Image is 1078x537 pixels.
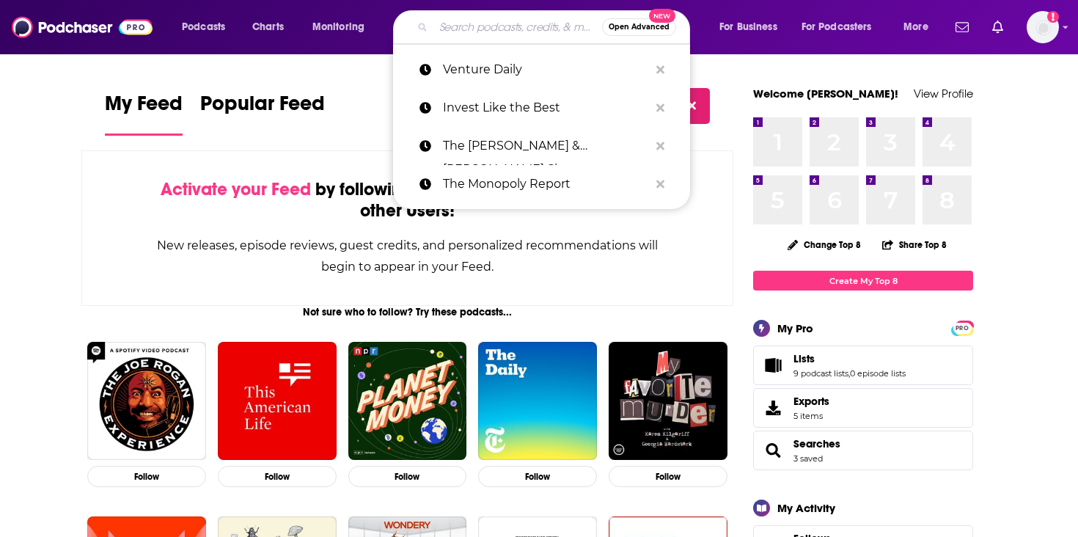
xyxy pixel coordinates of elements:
span: Monitoring [312,17,364,37]
button: open menu [172,15,244,39]
button: Follow [348,466,467,487]
button: Show profile menu [1027,11,1059,43]
button: Follow [218,466,337,487]
a: Show notifications dropdown [950,15,975,40]
span: Open Advanced [609,23,670,31]
a: Venture Daily [393,51,690,89]
span: Exports [793,395,829,408]
span: , [848,368,850,379]
img: Planet Money [348,342,467,461]
span: Popular Feed [200,91,325,125]
span: New [649,9,675,23]
img: Podchaser - Follow, Share and Rate Podcasts [12,13,153,41]
a: Searches [758,440,788,461]
button: Follow [478,466,597,487]
span: For Podcasters [802,17,872,37]
div: Not sure who to follow? Try these podcasts... [81,306,733,318]
a: Searches [793,437,840,450]
div: My Pro [777,321,813,335]
span: PRO [953,323,971,334]
p: The Sonia & Simon Show [443,127,649,165]
a: 9 podcast lists [793,368,848,379]
span: Searches [753,431,973,470]
button: open menu [792,15,893,39]
span: Exports [758,398,788,418]
a: Lists [793,352,906,365]
a: The Monopoly Report [393,165,690,203]
button: Change Top 8 [779,235,870,254]
a: Invest Like the Best [393,89,690,127]
a: PRO [953,322,971,333]
div: by following Podcasts, Creators, Lists, and other Users! [155,179,659,222]
img: The Joe Rogan Experience [87,342,206,461]
div: Search podcasts, credits, & more... [407,10,704,44]
a: Exports [753,388,973,428]
button: open menu [709,15,796,39]
span: Activate your Feed [161,178,311,200]
a: Show notifications dropdown [986,15,1009,40]
a: Create My Top 8 [753,271,973,291]
span: For Business [719,17,777,37]
div: New releases, episode reviews, guest credits, and personalized recommendations will begin to appe... [155,235,659,277]
span: Logged in as derettb [1027,11,1059,43]
button: open menu [893,15,947,39]
button: Open AdvancedNew [602,18,676,36]
a: My Feed [105,91,183,136]
button: Follow [609,466,727,487]
a: Lists [758,355,788,376]
span: My Feed [105,91,183,125]
span: 5 items [793,411,829,421]
a: Popular Feed [200,91,325,136]
a: Welcome [PERSON_NAME]! [753,87,898,101]
span: More [903,17,928,37]
img: The Daily [478,342,597,461]
p: Venture Daily [443,51,649,89]
img: This American Life [218,342,337,461]
input: Search podcasts, credits, & more... [433,15,602,39]
span: Charts [252,17,284,37]
a: View Profile [914,87,973,101]
button: open menu [302,15,384,39]
a: The [PERSON_NAME] & [PERSON_NAME] Show [393,127,690,165]
a: 0 episode lists [850,368,906,379]
span: Lists [753,346,973,385]
img: User Profile [1027,11,1059,43]
a: 3 saved [793,453,823,464]
button: Share Top 8 [881,230,947,259]
p: Invest Like the Best [443,89,649,127]
p: The Monopoly Report [443,165,649,203]
svg: Add a profile image [1047,11,1059,23]
span: Lists [793,352,815,365]
div: My Activity [777,501,835,515]
img: My Favorite Murder with Karen Kilgariff and Georgia Hardstark [609,342,727,461]
a: Charts [243,15,293,39]
span: Podcasts [182,17,225,37]
button: Follow [87,466,206,487]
